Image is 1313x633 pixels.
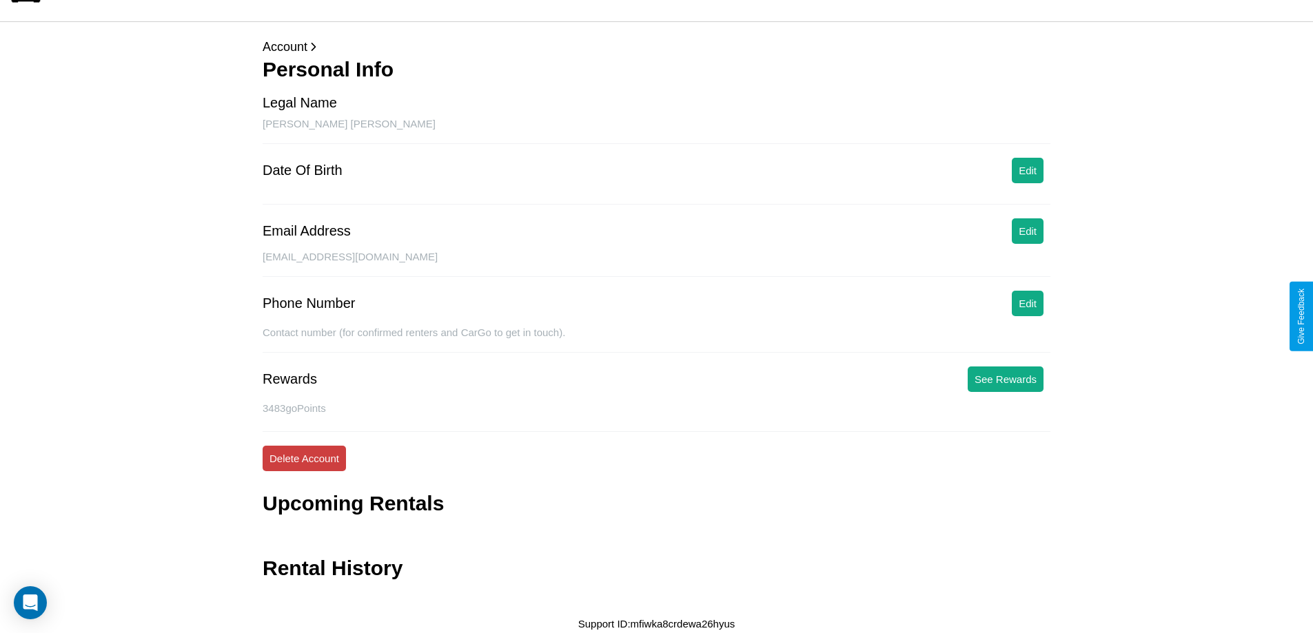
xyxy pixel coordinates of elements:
[263,492,444,515] h3: Upcoming Rentals
[263,295,356,311] div: Phone Number
[14,586,47,619] div: Open Intercom Messenger
[263,223,351,239] div: Email Address
[263,95,337,111] div: Legal Name
[1012,158,1044,183] button: Edit
[263,557,403,580] h3: Rental History
[263,371,317,387] div: Rewards
[1296,289,1306,344] div: Give Feedback
[263,118,1050,144] div: [PERSON_NAME] [PERSON_NAME]
[1012,218,1044,244] button: Edit
[1012,291,1044,316] button: Edit
[263,446,346,471] button: Delete Account
[263,399,1050,417] p: 3483 goPoints
[263,163,343,178] div: Date Of Birth
[578,614,735,633] p: Support ID: mfiwka8crdewa26hyus
[263,58,1050,81] h3: Personal Info
[263,36,1050,58] p: Account
[968,366,1044,392] button: See Rewards
[263,326,1050,353] div: Contact number (for confirmed renters and CarGo to get in touch).
[263,251,1050,277] div: [EMAIL_ADDRESS][DOMAIN_NAME]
